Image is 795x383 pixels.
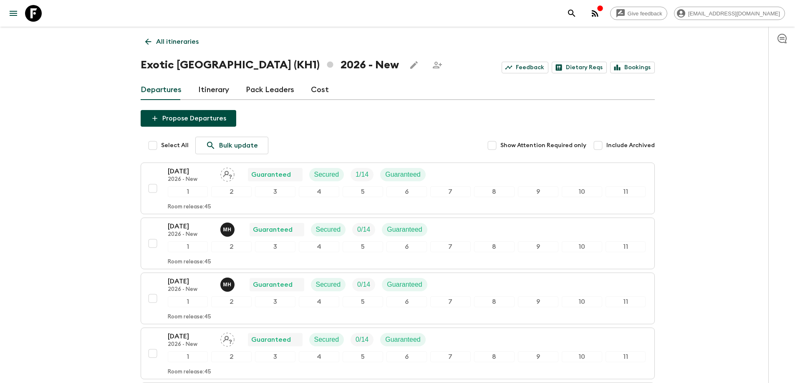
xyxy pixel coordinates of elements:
button: [DATE]2026 - NewMr. Heng Pringratana (Prefer name : James)GuaranteedSecuredTrip FillGuaranteed123... [141,218,655,269]
p: 2026 - New [168,176,214,183]
span: Give feedback [623,10,667,17]
a: Itinerary [198,80,229,100]
p: 2026 - New [168,286,214,293]
p: [DATE] [168,276,214,286]
p: Guaranteed [385,170,421,180]
div: 3 [255,186,295,197]
div: 11 [606,351,646,362]
div: 2 [211,186,252,197]
div: 10 [562,296,602,307]
div: 4 [299,296,339,307]
p: M H [223,281,232,288]
a: Pack Leaders [246,80,294,100]
p: 1 / 14 [356,170,368,180]
span: [EMAIL_ADDRESS][DOMAIN_NAME] [684,10,785,17]
p: Room release: 45 [168,259,211,265]
div: 2 [211,351,252,362]
p: Guaranteed [387,225,422,235]
div: 7 [430,351,471,362]
div: [EMAIL_ADDRESS][DOMAIN_NAME] [674,7,785,20]
p: [DATE] [168,221,214,231]
div: Trip Fill [351,333,374,346]
a: Departures [141,80,182,100]
a: Feedback [502,62,548,73]
div: 3 [255,241,295,252]
p: Guaranteed [251,335,291,345]
p: [DATE] [168,166,214,176]
div: 11 [606,241,646,252]
p: Secured [314,335,339,345]
div: 11 [606,296,646,307]
div: Secured [311,278,346,291]
span: Select All [161,141,189,150]
a: All itineraries [141,33,203,50]
div: Secured [311,223,346,236]
p: Guaranteed [253,280,293,290]
button: MH [220,278,236,292]
span: Mr. Heng Pringratana (Prefer name : James) [220,280,236,287]
a: Cost [311,80,329,100]
p: 2026 - New [168,231,214,238]
div: 9 [518,351,558,362]
div: 6 [386,296,427,307]
div: 9 [518,186,558,197]
button: Edit this itinerary [406,57,422,73]
div: 3 [255,351,295,362]
div: 4 [299,186,339,197]
div: Secured [309,168,344,181]
span: Show Attention Required only [500,141,586,150]
p: Secured [316,225,341,235]
p: 0 / 14 [357,225,370,235]
div: Trip Fill [352,223,375,236]
div: 11 [606,186,646,197]
div: 2 [211,241,252,252]
span: Share this itinerary [429,57,446,73]
p: M H [223,226,232,233]
span: Include Archived [606,141,655,150]
p: Secured [314,170,339,180]
div: 1 [168,241,208,252]
div: 6 [386,186,427,197]
div: 1 [168,351,208,362]
span: Assign pack leader [220,335,235,342]
button: [DATE]2026 - NewMr. Heng Pringratana (Prefer name : James)GuaranteedSecuredTrip FillGuaranteed123... [141,273,655,324]
div: 7 [430,241,471,252]
div: 4 [299,351,339,362]
span: Assign pack leader [220,170,235,177]
div: 5 [343,241,383,252]
div: 5 [343,186,383,197]
button: Propose Departures [141,110,236,127]
div: Trip Fill [352,278,375,291]
a: Bulk update [195,137,268,154]
div: 6 [386,351,427,362]
div: 2 [211,296,252,307]
a: Dietary Reqs [552,62,607,73]
div: Trip Fill [351,168,374,181]
p: [DATE] [168,331,214,341]
p: Room release: 45 [168,369,211,375]
div: 8 [474,241,515,252]
a: Bookings [610,62,655,73]
p: Bulk update [219,140,258,150]
div: 10 [562,351,602,362]
button: MH [220,223,236,237]
p: Secured [316,280,341,290]
div: 8 [474,186,515,197]
p: Room release: 45 [168,204,211,210]
p: 2026 - New [168,341,214,348]
div: 1 [168,296,208,307]
p: All itineraries [156,37,199,47]
p: 0 / 14 [357,280,370,290]
p: Room release: 45 [168,314,211,320]
div: 10 [562,241,602,252]
span: Mr. Heng Pringratana (Prefer name : James) [220,225,236,232]
div: 4 [299,241,339,252]
p: Guaranteed [253,225,293,235]
button: [DATE]2026 - NewAssign pack leaderGuaranteedSecuredTrip FillGuaranteed1234567891011Room release:45 [141,163,655,214]
div: 10 [562,186,602,197]
div: 7 [430,186,471,197]
div: 5 [343,351,383,362]
button: [DATE]2026 - NewAssign pack leaderGuaranteedSecuredTrip FillGuaranteed1234567891011Room release:45 [141,328,655,379]
div: 8 [474,351,515,362]
div: 6 [386,241,427,252]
